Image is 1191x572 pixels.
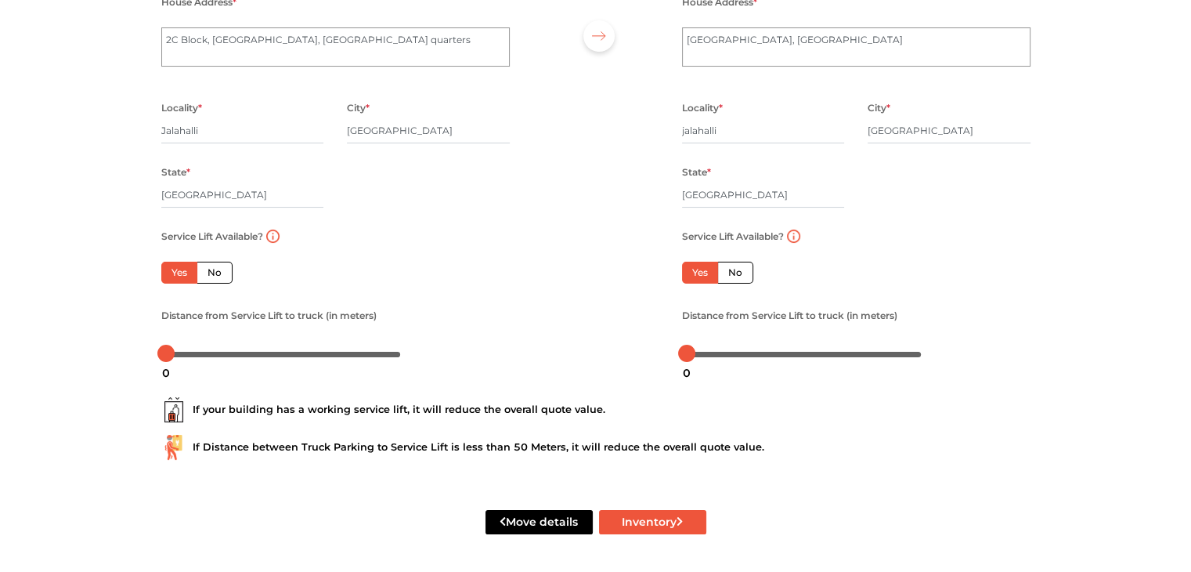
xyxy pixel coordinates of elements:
img: ... [161,435,186,460]
label: Distance from Service Lift to truck (in meters) [682,306,897,326]
textarea: [GEOGRAPHIC_DATA], [GEOGRAPHIC_DATA] [682,27,1030,67]
textarea: 2C Block, [GEOGRAPHIC_DATA], [GEOGRAPHIC_DATA] quarters [161,27,510,67]
label: Service Lift Available? [161,226,263,247]
label: No [717,262,753,284]
label: City [868,98,890,118]
div: If Distance between Truck Parking to Service Lift is less than 50 Meters, it will reduce the over... [161,435,1030,460]
button: Move details [485,510,593,534]
img: ... [161,397,186,422]
label: Yes [682,262,718,284]
label: State [161,162,190,183]
label: City [347,98,370,118]
label: Yes [161,262,197,284]
div: 0 [156,360,176,386]
label: Distance from Service Lift to truck (in meters) [161,306,377,326]
div: 0 [677,360,697,386]
label: No [197,262,233,284]
label: Service Lift Available? [682,226,784,247]
label: State [682,162,711,183]
label: Locality [682,98,723,118]
label: Locality [161,98,202,118]
div: If your building has a working service lift, it will reduce the overall quote value. [161,397,1030,422]
button: Inventory [599,510,706,534]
